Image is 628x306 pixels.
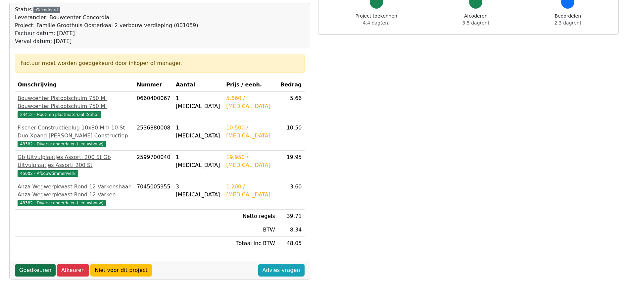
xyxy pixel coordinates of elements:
span: 24412 - Hout- en plaatmateriaal (Stiho) [18,111,101,118]
span: 43382 - Diverse onderdelen (Leeuwbouw) [18,200,106,206]
td: 10.50 [278,121,305,151]
td: Totaal inc BTW [223,237,278,250]
td: 0660400067 [134,92,173,121]
div: Project: Familie Groothuis Oosterkaai 2 verbouw verdieping (001059) [15,22,198,29]
td: 39.71 [278,210,305,223]
div: Factuur datum: [DATE] [15,29,198,37]
a: Advies vragen [258,264,305,277]
th: Bedrag [278,78,305,92]
div: Factuur moet worden goedgekeurd door inkoper of manager. [21,59,299,67]
div: 1.200 / [MEDICAL_DATA] [226,183,275,199]
a: Gb Uitvulplaatjes Assorti 200 St Gb Uitvulplaatjes Assorti 200 St45002 - Afbouwtimmerwerk [18,153,131,177]
th: Aantal [173,78,224,92]
td: 19.95 [278,151,305,180]
td: 8.34 [278,223,305,237]
td: 2536880008 [134,121,173,151]
th: Omschrijving [15,78,134,92]
td: 2599700040 [134,151,173,180]
span: 2.3 dag(en) [555,20,581,25]
div: 3 [MEDICAL_DATA] [176,183,221,199]
div: Beoordelen [555,13,581,26]
div: 5.660 / [MEDICAL_DATA] [226,94,275,110]
div: 10.500 / [MEDICAL_DATA] [226,124,275,140]
td: Netto regels [223,210,278,223]
a: Anza Wegwerpkwast Rond 12 Varkenshaar Anza Wegwerpkwast Rond 12 Varken43382 - Diverse onderdelen ... [18,183,131,207]
td: 3.60 [278,180,305,210]
th: Prijs / eenh. [223,78,278,92]
span: 45002 - Afbouwtimmerwerk [18,170,78,177]
div: Project toekennen [356,13,397,26]
div: 1 [MEDICAL_DATA] [176,124,221,140]
div: Status: [15,6,198,45]
span: 43382 - Diverse onderdelen (Leeuwbouw) [18,141,106,147]
a: Goedkeuren [15,264,56,277]
span: 4.4 dag(en) [363,20,390,25]
a: Bouwcenter Pistoolschuim 750 Ml Bouwcenter Pistoolschuim 750 Ml24412 - Hout- en plaatmateriaal (S... [18,94,131,118]
a: Afkeuren [57,264,89,277]
a: Fischer Constructieplug 10x80 Mm 10 St Duo Xpand [PERSON_NAME] Constructiep43382 - Diverse onderd... [18,124,131,148]
div: 19.950 / [MEDICAL_DATA] [226,153,275,169]
td: 5.66 [278,92,305,121]
td: BTW [223,223,278,237]
td: 7045005955 [134,180,173,210]
div: Fischer Constructieplug 10x80 Mm 10 St Duo Xpand [PERSON_NAME] Constructiep [18,124,131,140]
div: Bouwcenter Pistoolschuim 750 Ml Bouwcenter Pistoolschuim 750 Ml [18,94,131,110]
a: Niet voor dit project [90,264,152,277]
div: Leverancier: Bouwcenter Concordia [15,14,198,22]
div: Gecodeerd [33,7,60,13]
div: 1 [MEDICAL_DATA] [176,153,221,169]
div: Afcoderen [462,13,489,26]
div: Verval datum: [DATE] [15,37,198,45]
td: 48.05 [278,237,305,250]
th: Nummer [134,78,173,92]
div: Anza Wegwerpkwast Rond 12 Varkenshaar Anza Wegwerpkwast Rond 12 Varken [18,183,131,199]
span: 3.5 dag(en) [462,20,489,25]
div: 1 [MEDICAL_DATA] [176,94,221,110]
div: Gb Uitvulplaatjes Assorti 200 St Gb Uitvulplaatjes Assorti 200 St [18,153,131,169]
